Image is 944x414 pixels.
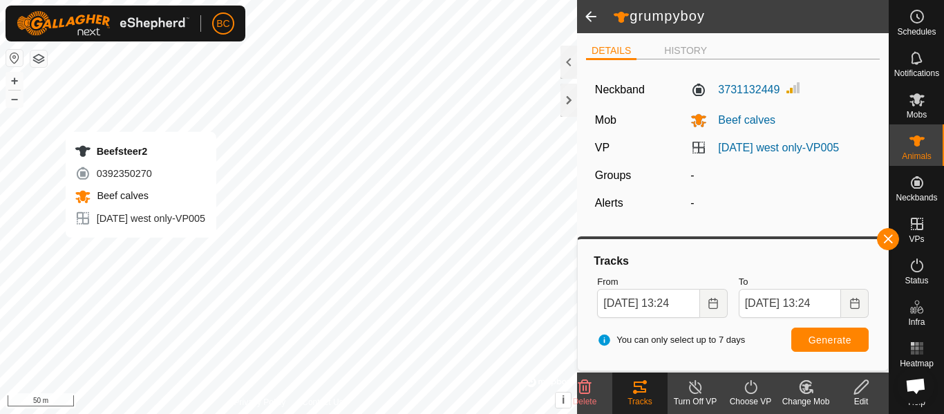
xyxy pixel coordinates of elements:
[75,165,205,182] div: 0392350270
[595,169,631,181] label: Groups
[723,395,778,408] div: Choose VP
[75,210,205,227] div: [DATE] west only-VP005
[573,397,597,406] span: Delete
[718,142,839,153] a: [DATE] west only-VP005
[907,111,927,119] span: Mobs
[739,275,869,289] label: To
[595,142,610,153] label: VP
[6,73,23,89] button: +
[94,190,149,201] span: Beef calves
[6,50,23,66] button: Reset Map
[17,11,189,36] img: Gallagher Logo
[216,17,229,31] span: BC
[841,289,869,318] button: Choose Date
[908,318,925,326] span: Infra
[778,395,833,408] div: Change Mob
[889,373,944,412] a: Help
[690,82,780,98] label: 3731132449
[562,394,565,406] span: i
[234,396,286,408] a: Privacy Policy
[597,333,745,347] span: You can only select up to 7 days
[896,194,937,202] span: Neckbands
[905,276,928,285] span: Status
[668,395,723,408] div: Turn Off VP
[556,393,571,408] button: i
[897,28,936,36] span: Schedules
[791,328,869,352] button: Generate
[612,395,668,408] div: Tracks
[897,367,934,404] a: Open chat
[902,152,932,160] span: Animals
[659,44,712,58] li: HISTORY
[75,143,205,160] div: Beefsteer2
[833,395,889,408] div: Edit
[900,359,934,368] span: Heatmap
[595,197,623,209] label: Alerts
[30,50,47,67] button: Map Layers
[707,114,775,126] span: Beef calves
[595,82,645,98] label: Neckband
[685,195,876,211] div: -
[894,69,939,77] span: Notifications
[613,8,889,26] h2: grumpyboy
[908,398,925,406] span: Help
[597,275,727,289] label: From
[592,253,874,270] div: Tracks
[595,114,616,126] label: Mob
[785,79,802,96] img: Signal strength
[302,396,343,408] a: Contact Us
[809,335,851,346] span: Generate
[6,91,23,107] button: –
[586,44,636,60] li: DETAILS
[685,167,876,184] div: -
[700,289,728,318] button: Choose Date
[909,235,924,243] span: VPs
